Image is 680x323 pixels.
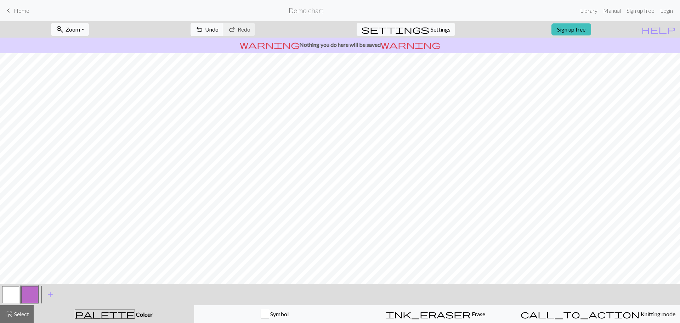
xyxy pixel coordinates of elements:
[4,5,29,17] a: Home
[600,4,624,18] a: Manual
[357,23,455,36] button: SettingsSettings
[195,24,204,34] span: undo
[577,4,600,18] a: Library
[355,305,516,323] button: Erase
[624,4,657,18] a: Sign up free
[657,4,676,18] a: Login
[386,309,471,319] span: ink_eraser
[66,26,80,33] span: Zoom
[521,309,640,319] span: call_to_action
[361,25,429,34] i: Settings
[3,40,677,49] p: Nothing you do here will be saved
[471,311,485,317] span: Erase
[361,24,429,34] span: settings
[551,23,591,35] a: Sign up free
[5,309,13,319] span: highlight_alt
[14,7,29,14] span: Home
[269,311,289,317] span: Symbol
[431,25,450,34] span: Settings
[4,6,13,16] span: keyboard_arrow_left
[34,305,194,323] button: Colour
[51,23,89,36] button: Zoom
[640,311,675,317] span: Knitting mode
[289,6,324,15] h2: Demo chart
[135,311,153,318] span: Colour
[194,305,355,323] button: Symbol
[46,290,55,300] span: add
[641,24,675,34] span: help
[56,24,64,34] span: zoom_in
[13,311,29,317] span: Select
[205,26,219,33] span: Undo
[75,309,135,319] span: palette
[381,40,440,50] span: warning
[240,40,299,50] span: warning
[191,23,223,36] button: Undo
[516,305,680,323] button: Knitting mode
